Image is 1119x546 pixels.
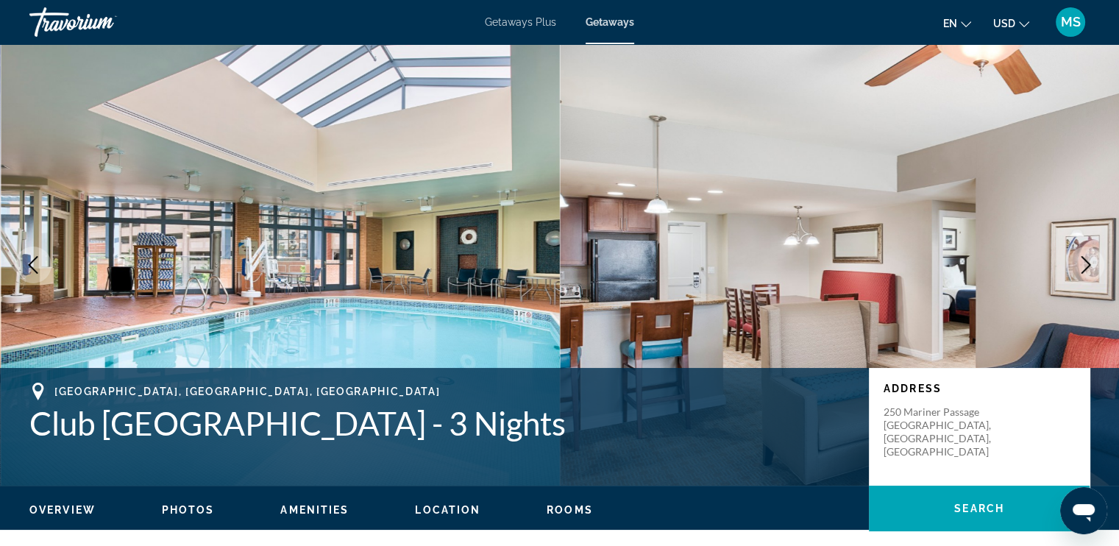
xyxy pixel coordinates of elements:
p: 250 Mariner Passage [GEOGRAPHIC_DATA], [GEOGRAPHIC_DATA], [GEOGRAPHIC_DATA] [884,405,1001,458]
button: Rooms [547,503,593,517]
span: Amenities [280,504,349,516]
span: Search [954,503,1004,514]
span: Photos [162,504,215,516]
button: Amenities [280,503,349,517]
span: Location [415,504,480,516]
h1: Club [GEOGRAPHIC_DATA] - 3 Nights [29,404,854,442]
button: Overview [29,503,96,517]
span: Rooms [547,504,593,516]
span: en [943,18,957,29]
p: Address [884,383,1075,394]
a: Getaways Plus [485,16,556,28]
button: Previous image [15,247,51,283]
button: Change currency [993,13,1029,34]
span: MS [1061,15,1081,29]
button: Photos [162,503,215,517]
span: USD [993,18,1015,29]
button: Location [415,503,480,517]
iframe: Button to launch messaging window [1060,487,1107,534]
button: Change language [943,13,971,34]
a: Travorium [29,3,177,41]
button: Search [869,486,1090,531]
button: Next image [1068,247,1104,283]
span: [GEOGRAPHIC_DATA], [GEOGRAPHIC_DATA], [GEOGRAPHIC_DATA] [54,386,440,397]
a: Getaways [586,16,634,28]
span: Overview [29,504,96,516]
button: User Menu [1051,7,1090,38]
